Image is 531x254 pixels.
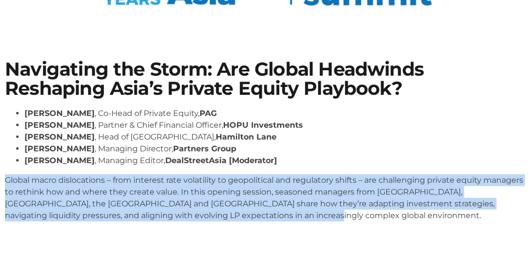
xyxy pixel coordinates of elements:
[25,131,526,143] li: , Head of [GEOGRAPHIC_DATA],
[216,132,277,141] strong: Hamilton Lane
[25,108,526,119] li: , Co-Head of Private Equity,
[25,132,95,141] strong: [PERSON_NAME]
[25,156,95,165] strong: [PERSON_NAME]
[25,144,95,153] strong: [PERSON_NAME]
[25,155,526,167] li: , Managing Editor,
[25,109,95,118] strong: [PERSON_NAME]
[25,120,95,130] strong: [PERSON_NAME]
[223,120,303,130] strong: HOPU Investments
[25,143,526,155] li: , Managing Director,
[5,60,526,98] h1: Navigating the Storm: Are Global Headwinds Reshaping Asia’s Private Equity Playbook?
[165,156,277,165] strong: DealStreetAsia [Moderator]
[5,174,526,222] p: Global macro dislocations – from interest rate volatility to geopolitical and regulatory shifts –...
[200,109,217,118] strong: PAG
[173,144,236,153] strong: Partners Group
[25,119,526,131] li: , Partner & Chief Financial Officer,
